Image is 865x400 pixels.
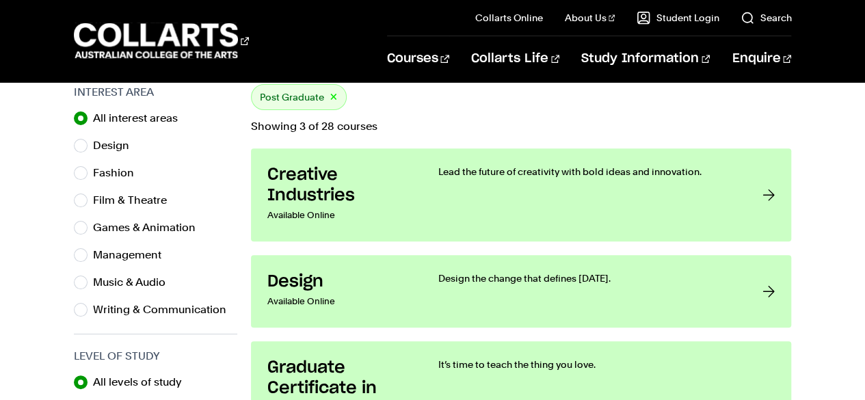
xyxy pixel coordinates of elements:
label: Design [93,136,140,155]
p: Lead the future of creativity with bold ideas and innovation. [438,165,736,178]
h3: Interest Area [74,84,237,101]
a: Courses [387,36,449,81]
a: Collarts Life [471,36,559,81]
div: Post Graduate [251,84,347,110]
p: Available Online [267,292,411,311]
button: × [330,90,338,105]
label: Music & Audio [93,273,176,292]
a: Collarts Online [475,11,543,25]
p: Design the change that defines [DATE]. [438,271,736,285]
h3: Creative Industries [267,165,411,206]
label: All interest areas [93,109,189,128]
label: Games & Animation [93,218,207,237]
h3: Design [267,271,411,292]
div: Go to homepage [74,21,249,60]
label: Fashion [93,163,145,183]
label: All levels of study [93,373,193,392]
p: Showing 3 of 28 courses [251,121,792,132]
a: Enquire [732,36,791,81]
a: Search [741,11,791,25]
label: Management [93,245,172,265]
a: About Us [565,11,615,25]
p: Available Online [267,206,411,225]
a: Creative Industries Available Online Lead the future of creativity with bold ideas and innovation. [251,148,792,241]
a: Student Login [637,11,719,25]
a: Study Information [581,36,710,81]
h3: Level of Study [74,348,237,364]
label: Film & Theatre [93,191,178,210]
a: Design Available Online Design the change that defines [DATE]. [251,255,792,328]
p: It’s time to teach the thing you love. [438,358,736,371]
label: Writing & Communication [93,300,237,319]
